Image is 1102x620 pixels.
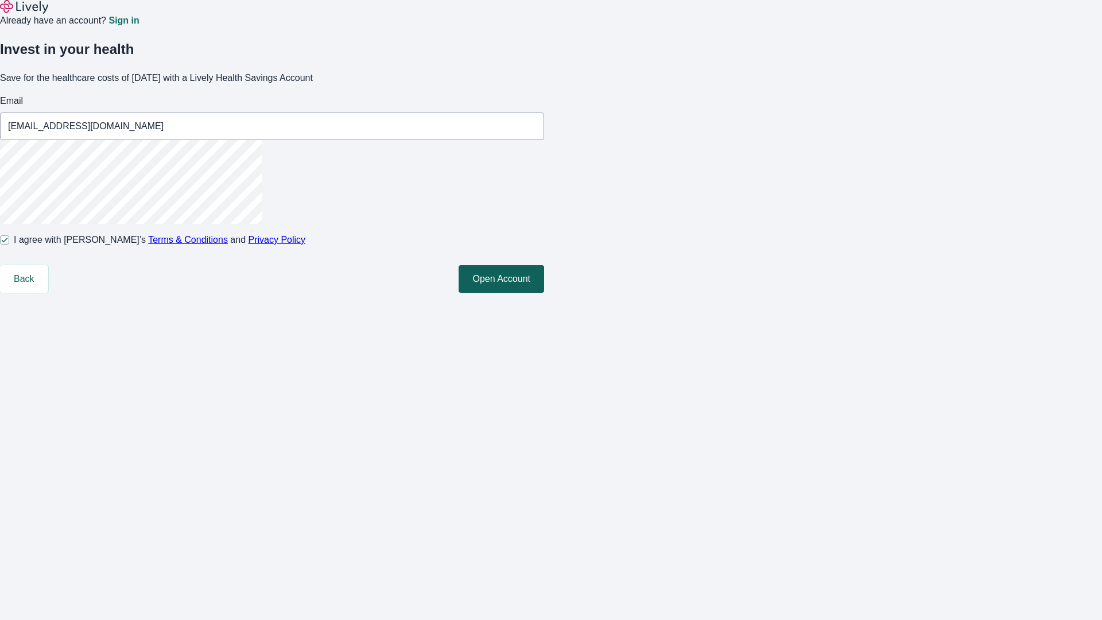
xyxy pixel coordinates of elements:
[14,233,305,247] span: I agree with [PERSON_NAME]’s and
[249,235,306,245] a: Privacy Policy
[148,235,228,245] a: Terms & Conditions
[459,265,544,293] button: Open Account
[108,16,139,25] a: Sign in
